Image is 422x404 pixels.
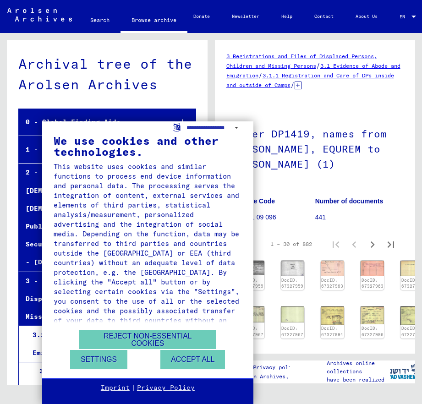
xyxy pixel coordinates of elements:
[137,383,195,393] a: Privacy Policy
[101,383,130,393] a: Imprint
[160,350,225,369] button: Accept all
[54,135,242,157] div: We use cookies and other technologies.
[70,350,127,369] button: Settings
[54,162,242,335] div: This website uses cookies and similar functions to process end device information and personal da...
[79,330,216,349] button: Reject non-essential cookies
